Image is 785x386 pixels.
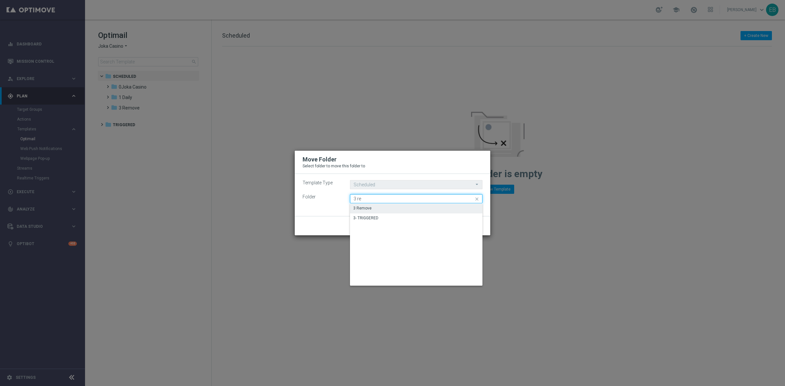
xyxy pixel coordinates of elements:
div: Press SPACE to select this row. [350,204,482,213]
input: Quick find [350,194,482,203]
div: 3 Remove [353,205,372,211]
div: 3- TRIGGERED [353,215,378,221]
h2: Move Folder [303,156,337,163]
i: close [474,194,480,204]
i: arrow_drop_down [474,180,480,189]
label: Folder [298,194,345,200]
label: Template Type [298,180,345,186]
p: Select folder to move this folder to [303,163,482,169]
div: Press SPACE to select this row. [350,213,482,223]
